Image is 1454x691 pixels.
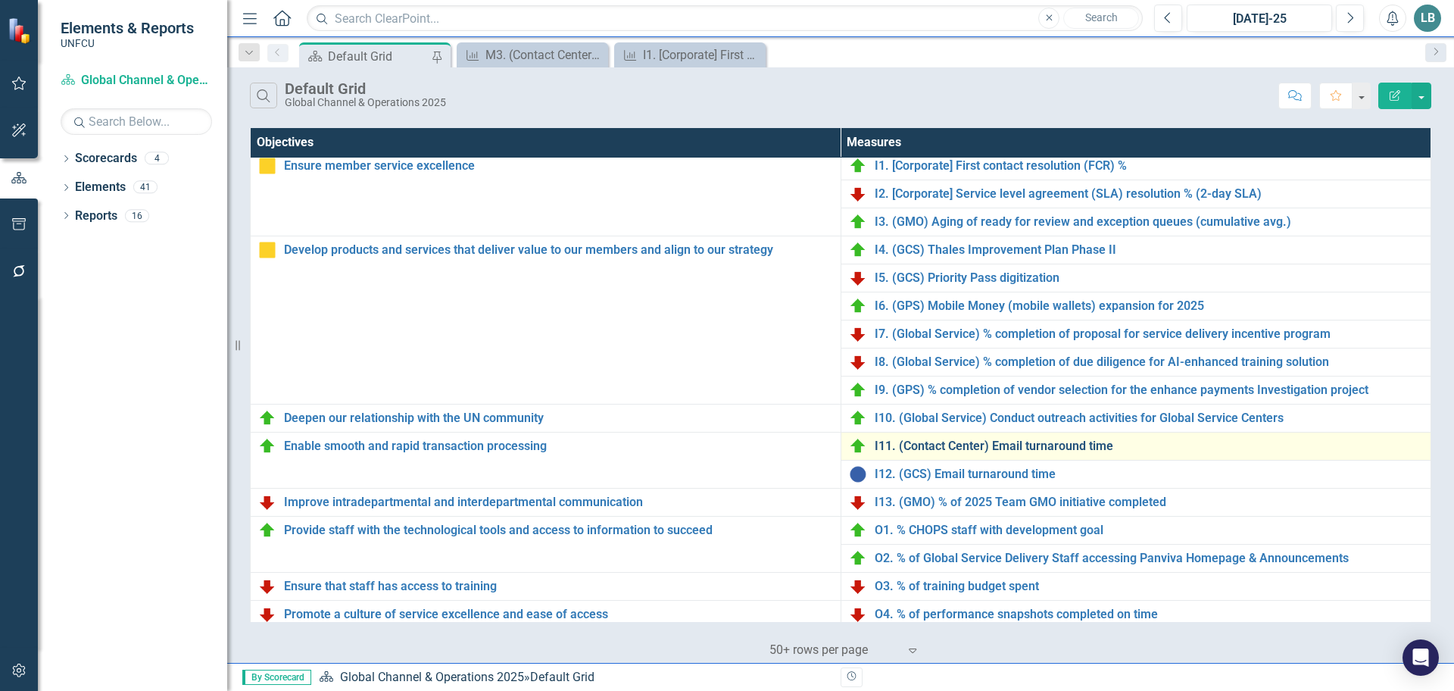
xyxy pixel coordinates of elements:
img: On Target [849,241,867,259]
div: [DATE]-25 [1192,10,1327,28]
span: Elements & Reports [61,19,194,37]
td: Double-Click to Edit Right Click for Context Menu [251,601,841,629]
a: Reports [75,208,117,225]
a: M3. (Contact Center) Qualtrics overall satisfaction survey score [460,45,604,64]
img: Caution [258,241,276,259]
td: Double-Click to Edit Right Click for Context Menu [841,377,1431,405]
img: On Target [849,549,867,567]
a: O1. % CHOPS staff with development goal [875,524,1424,537]
a: I13. (GMO) % of 2025 Team GMO initiative completed [875,496,1424,509]
a: Elements [75,179,126,196]
td: Double-Click to Edit Right Click for Context Menu [251,405,841,433]
a: Ensure that staff has access to training [284,580,833,593]
td: Double-Click to Edit Right Click for Context Menu [251,517,841,573]
td: Double-Click to Edit Right Click for Context Menu [841,517,1431,545]
td: Double-Click to Edit Right Click for Context Menu [251,236,841,405]
td: Double-Click to Edit Right Click for Context Menu [841,264,1431,292]
span: Search [1085,11,1118,23]
button: Search [1063,8,1139,29]
td: Double-Click to Edit Right Click for Context Menu [251,433,841,489]
td: Double-Click to Edit Right Click for Context Menu [841,152,1431,180]
td: Double-Click to Edit Right Click for Context Menu [841,405,1431,433]
a: Improve intradepartmental and interdepartmental communication [284,496,833,509]
td: Double-Click to Edit Right Click for Context Menu [841,292,1431,320]
a: I8. (Global Service) % completion of due diligence for AI-enhanced training solution [875,355,1424,369]
td: Double-Click to Edit Right Click for Context Menu [841,601,1431,629]
img: On Target [849,409,867,427]
td: Double-Click to Edit Right Click for Context Menu [251,573,841,601]
img: Below Plan [849,185,867,203]
div: Default Grid [285,80,446,97]
a: I5. (GCS) Priority Pass digitization [875,271,1424,285]
td: Double-Click to Edit Right Click for Context Menu [251,152,841,236]
img: On Target [849,521,867,539]
a: I1. [Corporate] First contact resolution (FCR) % [875,159,1424,173]
input: Search Below... [61,108,212,135]
a: I10. (Global Service) Conduct outreach activities for Global Service Centers [875,411,1424,425]
td: Double-Click to Edit Right Click for Context Menu [841,180,1431,208]
a: Develop products and services that deliver value to our members and align to our strategy [284,243,833,257]
img: On Target [258,437,276,455]
img: ClearPoint Strategy [8,17,34,44]
img: On Target [849,157,867,175]
div: » [319,669,829,686]
td: Double-Click to Edit Right Click for Context Menu [841,545,1431,573]
a: O3. % of training budget spent [875,580,1424,593]
a: I3. (GMO) Aging of ready for review and exception queues (cumulative avg.) [875,215,1424,229]
div: Global Channel & Operations 2025 [285,97,446,108]
a: I11. (Contact Center) Email turnaround time [875,439,1424,453]
td: Double-Click to Edit Right Click for Context Menu [841,349,1431,377]
img: On Target [849,297,867,315]
td: Double-Click to Edit Right Click for Context Menu [841,208,1431,236]
img: Below Plan [849,605,867,624]
img: On Target [849,381,867,399]
div: 16 [125,209,149,222]
img: Below Plan [849,577,867,596]
img: Below Plan [258,493,276,511]
div: I1. [Corporate] First contact resolution (FCR) % [643,45,762,64]
a: Enable smooth and rapid transaction processing [284,439,833,453]
div: Default Grid [530,670,594,684]
td: Double-Click to Edit Right Click for Context Menu [841,489,1431,517]
td: Double-Click to Edit Right Click for Context Menu [841,433,1431,461]
img: On Target [258,521,276,539]
td: Double-Click to Edit Right Click for Context Menu [841,320,1431,349]
div: Open Intercom Messenger [1403,639,1439,676]
td: Double-Click to Edit Right Click for Context Menu [841,573,1431,601]
a: Ensure member service excellence [284,159,833,173]
div: 41 [133,181,158,194]
a: Promote a culture of service excellence and ease of access [284,608,833,621]
input: Search ClearPoint... [307,5,1143,32]
img: Below Plan [849,325,867,343]
img: On Target [849,213,867,231]
img: Below Plan [849,493,867,511]
img: On Target [258,409,276,427]
button: LB [1414,5,1441,32]
img: Data Not Yet Due [849,465,867,483]
div: Default Grid [328,47,428,66]
img: Below Plan [258,577,276,596]
td: Double-Click to Edit Right Click for Context Menu [841,236,1431,264]
button: [DATE]-25 [1187,5,1332,32]
td: Double-Click to Edit Right Click for Context Menu [841,461,1431,489]
a: I1. [Corporate] First contact resolution (FCR) % [618,45,762,64]
small: UNFCU [61,37,194,49]
a: Deepen our relationship with the UN community [284,411,833,425]
a: I12. (GCS) Email turnaround time [875,467,1424,481]
div: 4 [145,152,169,165]
img: Below Plan [258,605,276,624]
img: Below Plan [849,269,867,287]
a: I4. (GCS) Thales Improvement Plan Phase II [875,243,1424,257]
a: Scorecards [75,150,137,167]
td: Double-Click to Edit Right Click for Context Menu [251,489,841,517]
img: Below Plan [849,353,867,371]
a: I2. [Corporate] Service level agreement (SLA) resolution % (2-day SLA) [875,187,1424,201]
img: Caution [258,157,276,175]
a: I7. (Global Service) % completion of proposal for service delivery incentive program [875,327,1424,341]
a: Global Channel & Operations 2025 [61,72,212,89]
a: Global Channel & Operations 2025 [340,670,524,684]
span: By Scorecard [242,670,311,685]
a: Provide staff with the technological tools and access to information to succeed [284,524,833,537]
a: I6. (GPS) Mobile Money (mobile wallets) expansion for 2025 [875,299,1424,313]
